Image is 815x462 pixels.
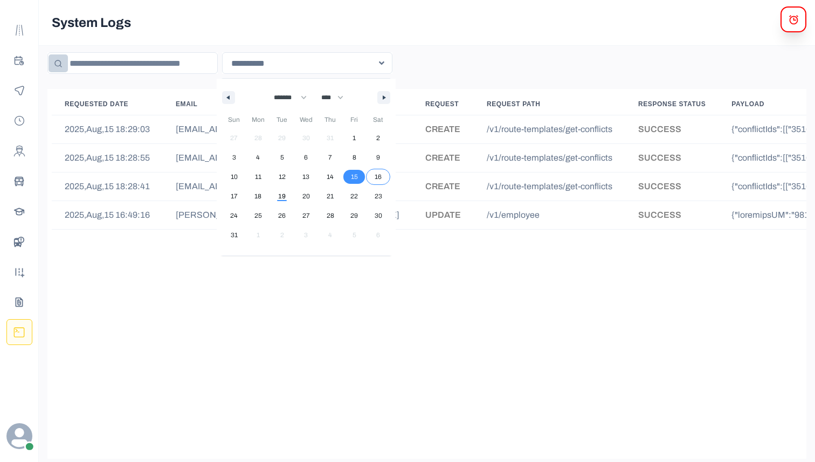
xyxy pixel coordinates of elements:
[222,148,246,167] button: 3
[6,78,32,104] button: Monitoring
[279,167,286,187] span: 12
[270,167,294,187] button: 12
[474,144,625,173] td: /v1/route-templates/get-conflicts
[52,173,163,201] td: 2025,Aug,15 18:28:41
[328,148,332,167] span: 7
[304,148,308,167] span: 6
[474,93,625,115] th: Request Path
[231,167,238,187] span: 10
[52,13,802,32] p: System Logs
[375,187,382,206] span: 23
[6,47,32,73] button: Planning
[366,206,390,225] button: 30
[52,201,163,230] td: 2025,Aug,15 16:49:16
[6,423,32,449] svg: avatar
[474,201,625,230] td: /v1/employee
[52,115,163,144] td: 2025,Aug,15 18:29:03
[366,111,390,128] span: Sat
[6,108,32,134] button: Payroll
[52,144,163,173] td: 2025,Aug,15 18:28:55
[342,128,367,148] button: 1
[6,229,32,254] button: BusData
[366,128,390,148] button: 2
[342,111,367,128] span: Fri
[294,111,319,128] span: Wed
[366,148,390,167] button: 9
[625,93,719,115] th: Response Status
[375,206,382,225] span: 30
[412,173,474,201] td: CREATE
[366,187,390,206] button: 23
[474,173,625,201] td: /v1/route-templates/get-conflicts
[278,187,286,206] span: 19
[278,206,286,225] span: 26
[781,6,806,32] button: alerts Modal
[342,167,367,187] button: 15
[327,187,334,206] span: 21
[163,201,412,230] td: [PERSON_NAME][EMAIL_ADDRESS][DOMAIN_NAME]
[342,206,367,225] button: 29
[6,259,32,285] button: Yards
[230,206,238,225] span: 24
[366,167,390,187] button: 16
[6,138,32,164] button: Drivers
[302,206,310,225] span: 27
[246,111,271,128] span: Mon
[342,148,367,167] button: 8
[163,93,412,115] th: Email
[625,115,719,144] td: SUCCESS
[412,201,474,230] td: UPDATE
[232,148,236,167] span: 3
[327,206,334,225] span: 28
[52,93,163,115] th: Requested Date
[255,167,261,187] span: 11
[270,148,294,167] button: 5
[412,144,474,173] td: CREATE
[412,93,474,115] th: Request
[256,148,260,167] span: 4
[6,168,32,194] button: Buses
[376,128,380,148] span: 2
[625,173,719,201] td: SUCCESS
[270,206,294,225] button: 26
[412,115,474,144] td: CREATE
[294,167,319,187] button: 13
[222,187,246,206] button: 17
[302,187,310,206] span: 20
[318,187,342,206] button: 21
[318,148,342,167] button: 7
[270,187,294,206] button: 19
[625,201,719,230] td: SUCCESS
[246,167,271,187] button: 11
[294,206,319,225] button: 27
[6,319,32,345] button: Dblogs
[318,111,342,128] span: Thu
[6,17,32,43] button: Route Templates
[351,167,358,187] span: 15
[280,148,284,167] span: 5
[375,167,382,187] span: 16
[6,289,32,315] button: Csvparser
[270,111,294,128] span: Tue
[474,115,625,144] td: /v1/route-templates/get-conflicts
[353,128,356,148] span: 1
[246,148,271,167] button: 4
[327,167,334,187] span: 14
[231,187,238,206] span: 17
[163,173,412,201] td: [EMAIL_ADDRESS][DOMAIN_NAME]
[222,111,246,128] span: Sun
[350,206,358,225] span: 29
[254,206,262,225] span: 25
[376,148,380,167] span: 9
[353,148,356,167] span: 8
[222,167,246,187] button: 10
[625,144,719,173] td: SUCCESS
[254,187,261,206] span: 18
